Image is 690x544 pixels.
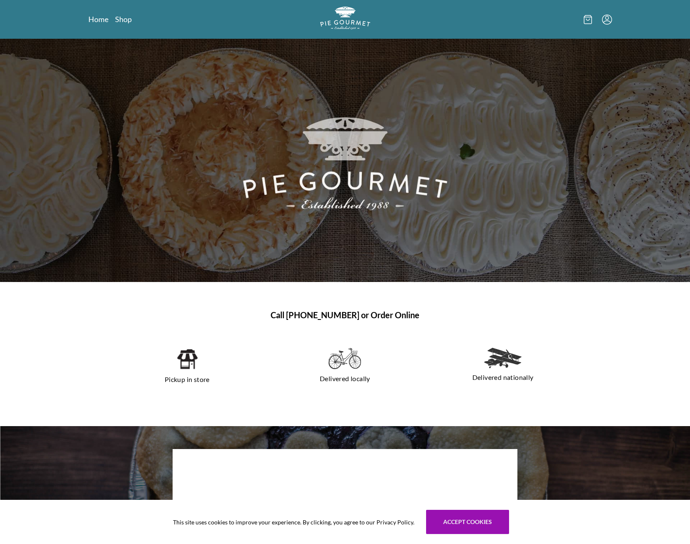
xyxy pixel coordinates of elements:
h1: Call [PHONE_NUMBER] or Order Online [98,309,592,321]
a: Logo [320,7,370,32]
a: Home [88,14,108,24]
span: This site uses cookies to improve your experience. By clicking, you agree to our Privacy Policy. [173,518,414,527]
img: delivered nationally [484,348,522,368]
img: pickup in store [176,348,198,370]
button: Accept cookies [426,510,509,534]
img: delivered locally [329,348,361,369]
p: Delivered locally [276,372,414,385]
button: Menu [602,15,612,25]
p: Delivered nationally [434,371,572,384]
p: Pickup in store [118,373,256,386]
img: logo [320,7,370,30]
a: Shop [115,14,132,24]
